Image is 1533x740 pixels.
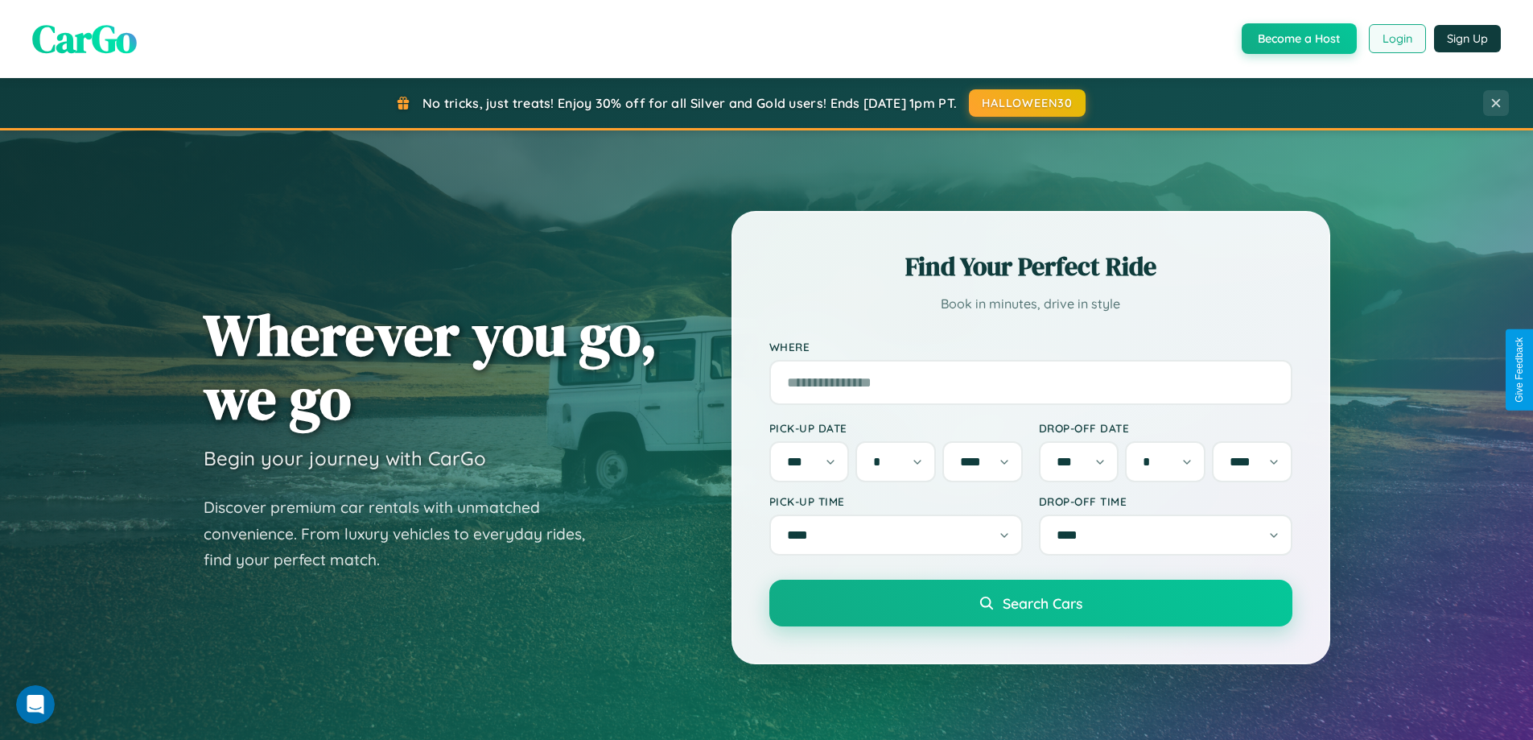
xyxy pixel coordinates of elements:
[769,494,1023,508] label: Pick-up Time
[769,421,1023,435] label: Pick-up Date
[204,494,606,573] p: Discover premium car rentals with unmatched convenience. From luxury vehicles to everyday rides, ...
[204,446,486,470] h3: Begin your journey with CarGo
[1039,494,1292,508] label: Drop-off Time
[16,685,55,724] iframe: Intercom live chat
[769,340,1292,353] label: Where
[769,580,1292,626] button: Search Cars
[1003,594,1082,612] span: Search Cars
[204,303,657,430] h1: Wherever you go, we go
[32,12,137,65] span: CarGo
[969,89,1086,117] button: HALLOWEEN30
[1514,337,1525,403] div: Give Feedback
[769,292,1292,316] p: Book in minutes, drive in style
[1369,24,1426,53] button: Login
[1242,23,1357,54] button: Become a Host
[769,249,1292,284] h2: Find Your Perfect Ride
[422,95,957,111] span: No tricks, just treats! Enjoy 30% off for all Silver and Gold users! Ends [DATE] 1pm PT.
[1434,25,1501,52] button: Sign Up
[1039,421,1292,435] label: Drop-off Date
